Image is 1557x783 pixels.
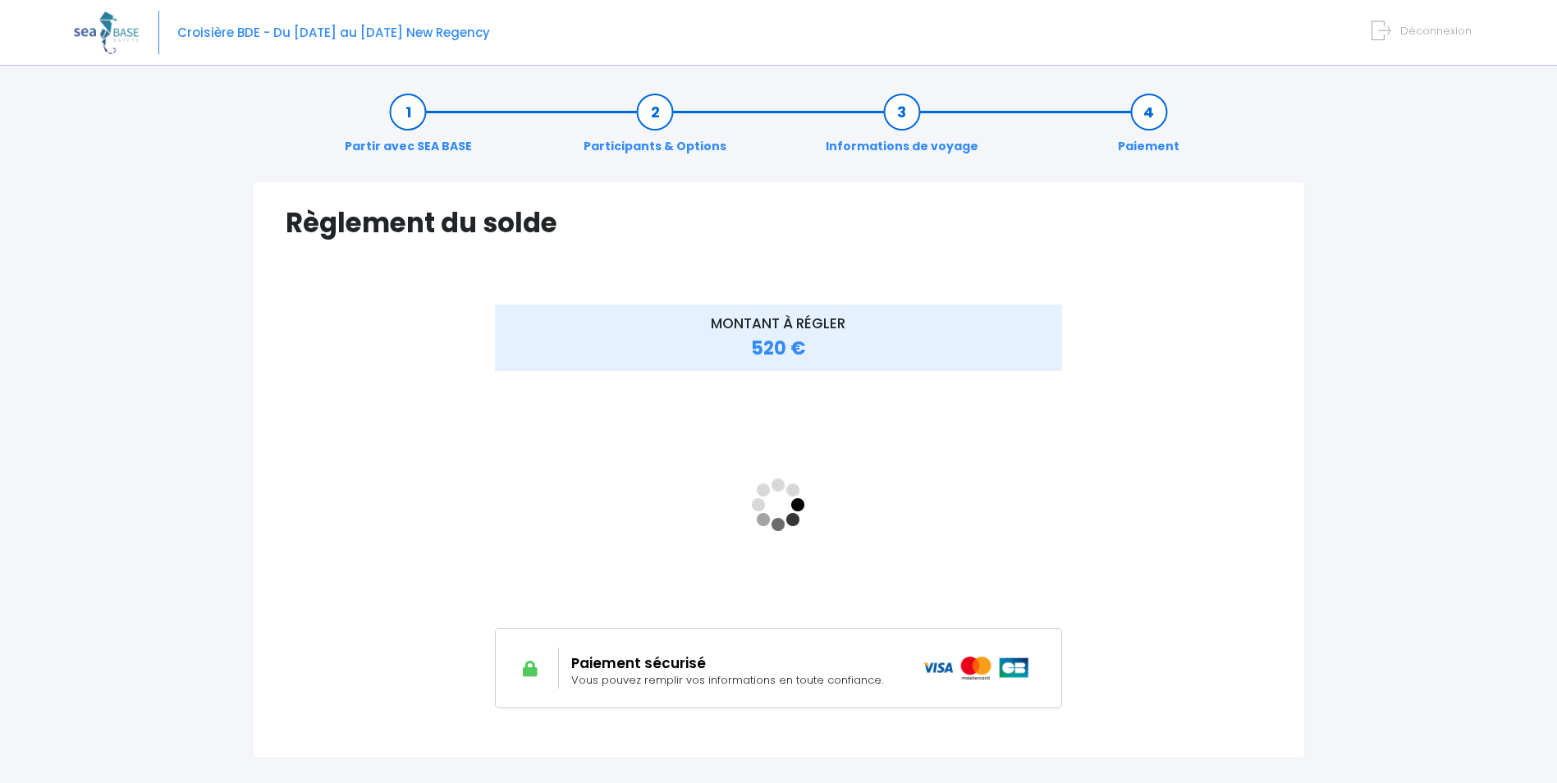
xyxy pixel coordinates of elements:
a: Participants & Options [575,103,735,155]
iframe: <!-- //required --> [495,382,1062,628]
span: Vous pouvez remplir vos informations en toute confiance. [571,672,883,688]
h1: Règlement du solde [286,207,1271,239]
span: Croisière BDE - Du [DATE] au [DATE] New Regency [177,24,490,41]
span: 520 € [751,336,806,361]
span: MONTANT À RÉGLER [711,314,845,333]
a: Informations de voyage [817,103,987,155]
span: Déconnexion [1400,23,1472,39]
img: icons_paiement_securise@2x.png [923,657,1030,680]
h2: Paiement sécurisé [571,655,898,671]
a: Partir avec SEA BASE [337,103,480,155]
a: Paiement [1110,103,1188,155]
